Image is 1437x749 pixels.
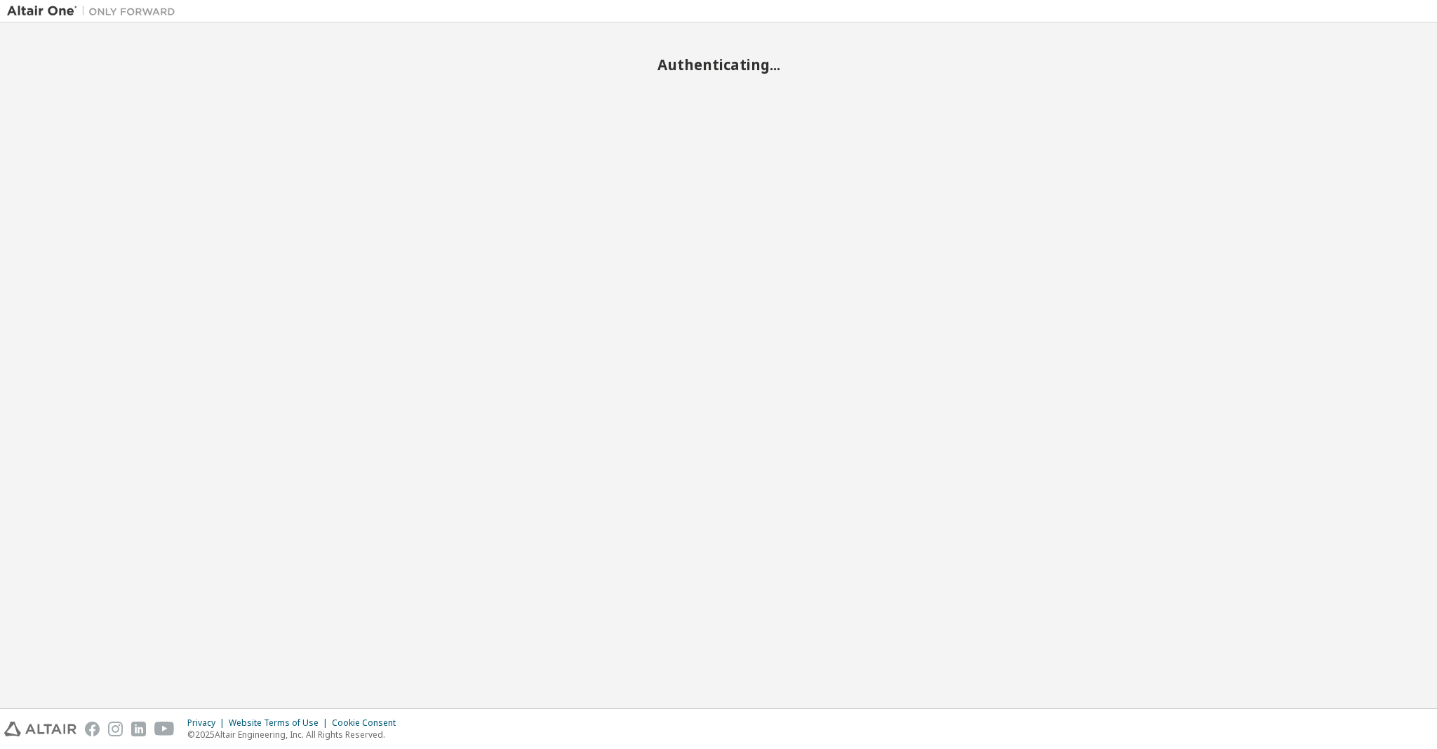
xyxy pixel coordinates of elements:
img: instagram.svg [108,722,123,736]
img: linkedin.svg [131,722,146,736]
div: Privacy [187,717,229,729]
p: © 2025 Altair Engineering, Inc. All Rights Reserved. [187,729,404,741]
img: altair_logo.svg [4,722,76,736]
div: Cookie Consent [332,717,404,729]
img: youtube.svg [154,722,175,736]
img: Altair One [7,4,182,18]
img: facebook.svg [85,722,100,736]
div: Website Terms of Use [229,717,332,729]
h2: Authenticating... [7,55,1430,74]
